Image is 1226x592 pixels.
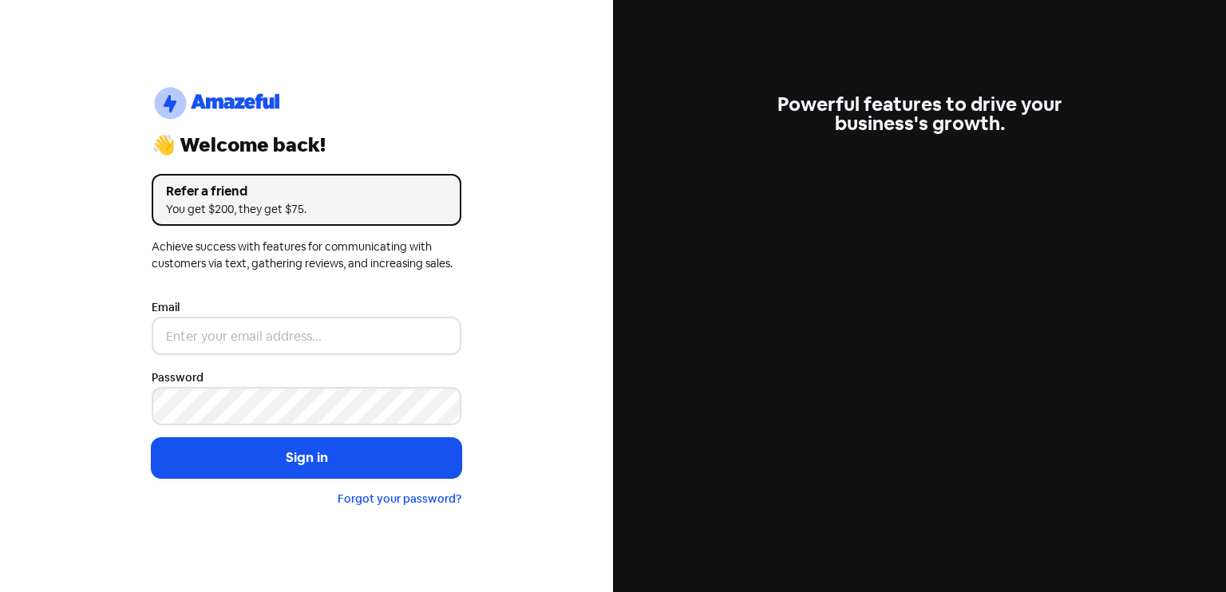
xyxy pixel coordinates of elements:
[152,369,204,386] label: Password
[152,317,461,355] input: Enter your email address...
[152,136,461,155] div: 👋 Welcome back!
[765,95,1074,133] div: Powerful features to drive your business's growth.
[166,201,447,218] div: You get $200, they get $75.
[152,299,180,316] label: Email
[338,491,461,506] a: Forgot your password?
[152,239,461,272] div: Achieve success with features for communicating with customers via text, gathering reviews, and i...
[152,438,461,478] button: Sign in
[166,182,447,201] div: Refer a friend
